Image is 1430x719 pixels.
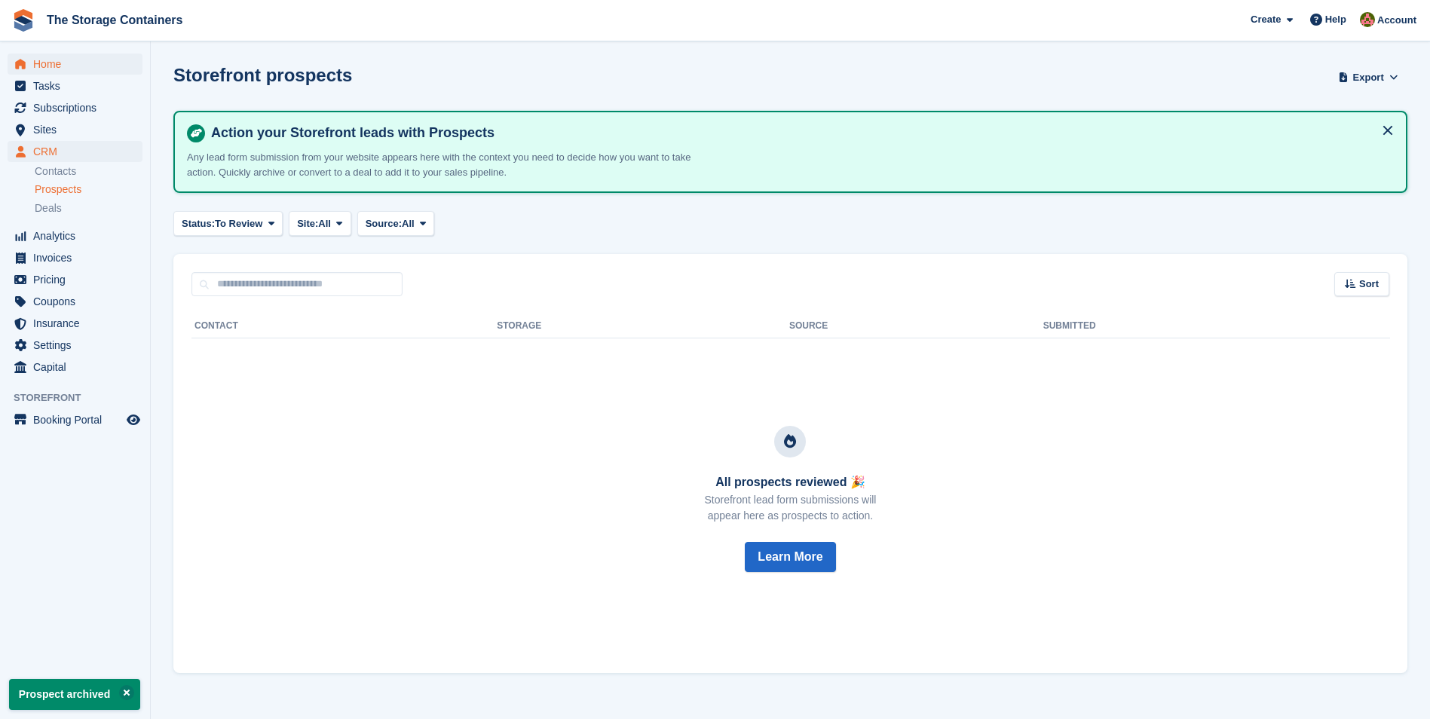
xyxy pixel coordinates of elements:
a: menu [8,225,142,246]
span: Invoices [33,247,124,268]
span: Site: [297,216,318,231]
a: menu [8,356,142,378]
a: menu [8,409,142,430]
a: menu [8,75,142,96]
span: All [402,216,415,231]
a: The Storage Containers [41,8,188,32]
span: Analytics [33,225,124,246]
a: menu [8,269,142,290]
a: menu [8,97,142,118]
span: Sort [1359,277,1379,292]
span: Home [33,54,124,75]
span: Settings [33,335,124,356]
span: Storefront [14,390,150,405]
span: Source: [366,216,402,231]
span: Prospects [35,182,81,197]
a: menu [8,291,142,312]
button: Learn More [745,542,835,572]
th: Storage [497,314,789,338]
th: Source [789,314,1043,338]
span: Subscriptions [33,97,124,118]
p: Storefront lead form submissions will appear here as prospects to action. [705,492,877,524]
button: Source: All [357,211,435,236]
button: Export [1335,65,1401,90]
img: Kirsty Simpson [1360,12,1375,27]
span: Booking Portal [33,409,124,430]
span: Create [1251,12,1281,27]
span: To Review [215,216,262,231]
h1: Storefront prospects [173,65,352,85]
img: stora-icon-8386f47178a22dfd0bd8f6a31ec36ba5ce8667c1dd55bd0f319d3a0aa187defe.svg [12,9,35,32]
span: Export [1353,70,1384,85]
span: Account [1377,13,1416,28]
span: Deals [35,201,62,216]
th: Submitted [1043,314,1389,338]
span: Pricing [33,269,124,290]
span: Capital [33,356,124,378]
button: Status: To Review [173,211,283,236]
h4: Action your Storefront leads with Prospects [205,124,1394,142]
a: menu [8,247,142,268]
span: Status: [182,216,215,231]
a: Deals [35,200,142,216]
span: Help [1325,12,1346,27]
span: Insurance [33,313,124,334]
span: Tasks [33,75,124,96]
a: Preview store [124,411,142,429]
span: Coupons [33,291,124,312]
th: Contact [191,314,497,338]
span: CRM [33,141,124,162]
a: menu [8,54,142,75]
a: menu [8,313,142,334]
a: menu [8,119,142,140]
p: Prospect archived [9,679,140,710]
span: All [318,216,331,231]
p: Any lead form submission from your website appears here with the context you need to decide how y... [187,150,715,179]
a: menu [8,335,142,356]
a: Prospects [35,182,142,197]
h3: All prospects reviewed 🎉 [705,476,877,489]
span: Sites [33,119,124,140]
a: Contacts [35,164,142,179]
button: Site: All [289,211,351,236]
a: menu [8,141,142,162]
